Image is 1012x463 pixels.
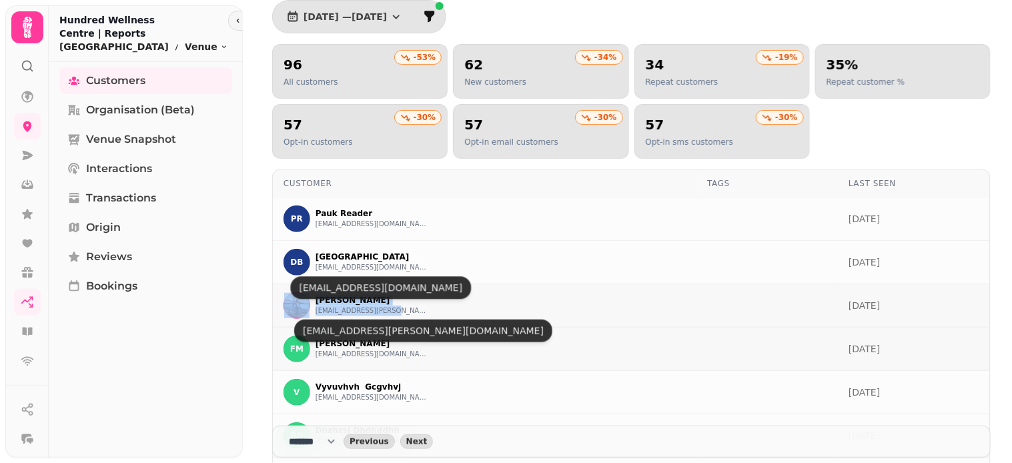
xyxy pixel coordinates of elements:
[344,434,395,449] button: back
[276,3,414,30] button: [DATE] —[DATE]
[284,178,686,189] div: Customer
[646,137,734,147] p: Opt-in sms customers
[464,77,526,87] p: New customers
[59,155,232,182] a: Interactions
[464,55,526,74] h2: 62
[290,258,303,267] span: DB
[416,3,443,30] button: filter
[350,438,389,446] span: Previous
[775,112,798,123] p: -30 %
[291,276,472,299] div: [EMAIL_ADDRESS][DOMAIN_NAME]
[185,40,228,53] button: Venue
[59,40,228,53] nav: breadcrumb
[284,77,338,87] p: All customers
[849,387,880,398] a: [DATE]
[316,382,429,392] p: Vyvuvhvh Gcgvhvj
[316,392,429,403] button: [EMAIL_ADDRESS][DOMAIN_NAME]
[294,388,300,397] span: V
[414,112,436,123] p: -30 %
[86,131,176,147] span: Venue Snapshot
[414,52,436,63] p: -53 %
[294,320,552,342] div: [EMAIL_ADDRESS][PERSON_NAME][DOMAIN_NAME]
[290,344,304,354] span: FM
[86,249,132,265] span: Reviews
[646,77,718,87] p: Repeat customers
[316,295,429,306] p: [PERSON_NAME]
[86,278,137,294] span: Bookings
[86,190,156,206] span: Transactions
[849,213,880,224] a: [DATE]
[304,12,387,21] span: [DATE] — [DATE]
[827,77,905,87] p: Repeat customer %
[406,438,428,446] span: Next
[86,102,195,118] span: Organisation (beta)
[708,178,828,189] div: Tags
[316,338,429,349] p: [PERSON_NAME]
[284,293,310,318] img: I C
[316,252,429,262] p: [GEOGRAPHIC_DATA]
[646,115,734,134] h2: 57
[49,62,243,458] nav: Tabs
[849,257,880,268] a: [DATE]
[59,97,232,123] a: Organisation (beta)
[284,137,353,147] p: Opt-in customers
[827,55,905,74] h2: 35%
[464,137,558,147] p: Opt-in email customers
[849,300,880,311] a: [DATE]
[849,344,880,354] a: [DATE]
[316,425,429,436] p: Dhzhzsj Dhdhddhh
[86,73,145,89] span: Customers
[316,349,429,360] button: [EMAIL_ADDRESS][DOMAIN_NAME]
[646,55,718,74] h2: 34
[59,126,232,153] a: Venue Snapshot
[316,262,429,273] button: [EMAIL_ADDRESS][DOMAIN_NAME]
[291,214,303,223] span: PR
[59,13,228,40] h2: Hundred Wellness Centre | Reports
[59,214,232,241] a: Origin
[86,219,121,236] span: Origin
[316,208,429,219] p: Pauk Reader
[316,306,429,316] button: [EMAIL_ADDRESS][PERSON_NAME][DOMAIN_NAME]
[284,115,353,134] h2: 57
[86,161,152,177] span: Interactions
[59,40,169,53] p: [GEOGRAPHIC_DATA]
[849,178,979,189] div: Last Seen
[775,52,798,63] p: -19 %
[284,55,338,74] h2: 96
[464,115,558,134] h2: 57
[594,112,617,123] p: -30 %
[59,244,232,270] a: Reviews
[594,52,617,63] p: -34 %
[400,434,434,449] button: next
[272,426,991,458] nav: Pagination
[59,185,232,211] a: Transactions
[316,219,429,229] button: [EMAIL_ADDRESS][DOMAIN_NAME]
[59,67,232,94] a: Customers
[59,273,232,300] a: Bookings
